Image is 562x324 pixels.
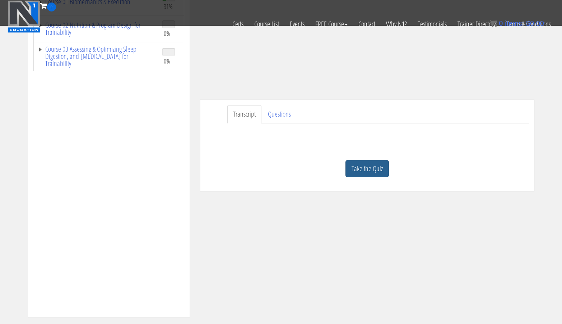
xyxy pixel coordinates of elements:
[501,11,556,37] a: Terms & Conditions
[526,19,544,27] bdi: 0.00
[526,19,530,27] span: $
[353,11,381,37] a: Contact
[490,19,544,27] a: 0 items: $0.00
[227,11,249,37] a: Certs
[47,3,56,11] span: 0
[310,11,353,37] a: FREE Course
[345,160,389,178] a: Take the Quiz
[40,1,56,10] a: 0
[164,29,170,37] span: 0%
[412,11,452,37] a: Testimonials
[37,46,155,67] a: Course 03 Assessing & Optimizing Sleep Digestion, and [MEDICAL_DATA] for Trainability
[249,11,284,37] a: Course List
[490,20,497,27] img: icon11.png
[499,19,503,27] span: 0
[381,11,412,37] a: Why N1?
[8,0,40,33] img: n1-education
[284,11,310,37] a: Events
[227,105,261,123] a: Transcript
[164,57,170,65] span: 0%
[505,19,524,27] span: items:
[262,105,297,123] a: Questions
[452,11,501,37] a: Trainer Directory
